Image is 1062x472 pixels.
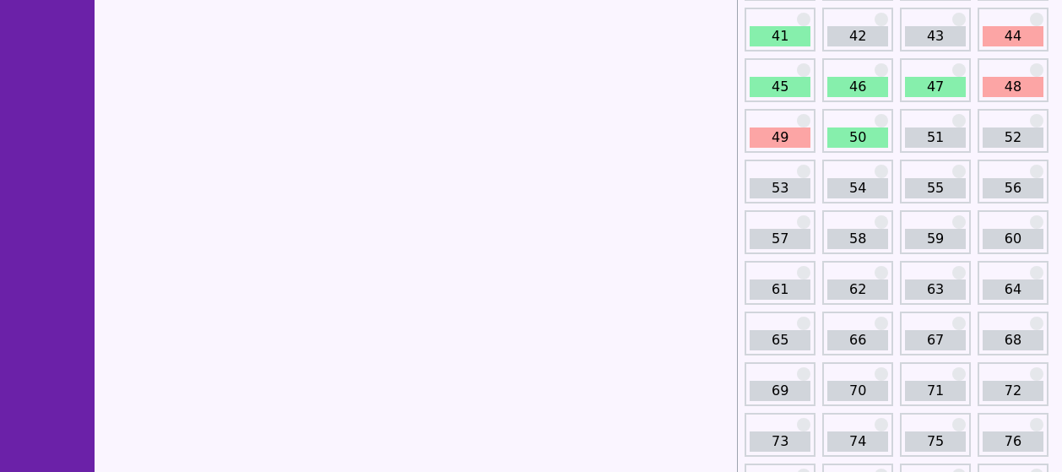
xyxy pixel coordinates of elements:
[983,330,1043,350] a: 68
[983,26,1043,46] a: 44
[827,330,888,350] a: 66
[983,77,1043,97] a: 48
[983,431,1043,452] a: 76
[905,381,966,401] a: 71
[905,229,966,249] a: 59
[827,279,888,300] a: 62
[905,279,966,300] a: 63
[750,431,810,452] a: 73
[905,77,966,97] a: 47
[750,279,810,300] a: 61
[905,127,966,148] a: 51
[983,381,1043,401] a: 72
[750,330,810,350] a: 65
[983,229,1043,249] a: 60
[750,26,810,46] a: 41
[983,127,1043,148] a: 52
[750,178,810,198] a: 53
[750,229,810,249] a: 57
[827,381,888,401] a: 70
[750,127,810,148] a: 49
[827,229,888,249] a: 58
[750,381,810,401] a: 69
[827,26,888,46] a: 42
[827,127,888,148] a: 50
[827,431,888,452] a: 74
[983,178,1043,198] a: 56
[905,26,966,46] a: 43
[905,431,966,452] a: 75
[905,178,966,198] a: 55
[827,77,888,97] a: 46
[750,77,810,97] a: 45
[983,279,1043,300] a: 64
[827,178,888,198] a: 54
[905,330,966,350] a: 67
